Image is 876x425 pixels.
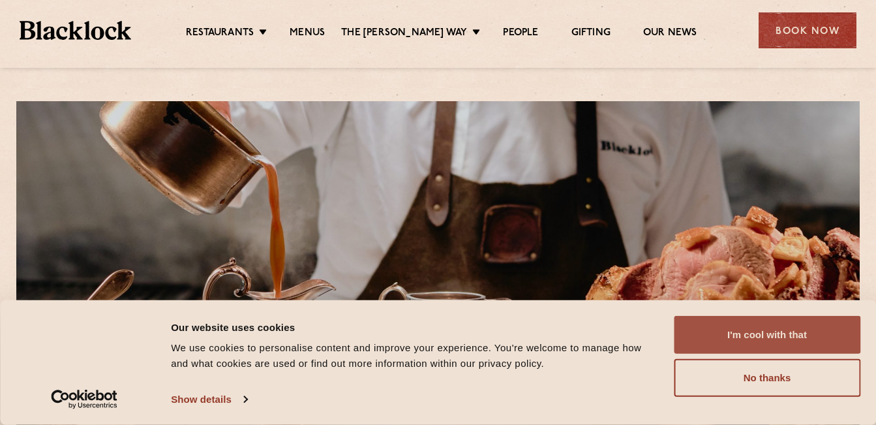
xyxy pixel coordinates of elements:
[759,12,856,48] div: Book Now
[341,27,467,41] a: The [PERSON_NAME] Way
[674,316,860,354] button: I'm cool with that
[503,27,538,41] a: People
[674,359,860,397] button: No thanks
[171,319,659,335] div: Our website uses cookies
[171,390,247,409] a: Show details
[571,27,611,41] a: Gifting
[186,27,254,41] a: Restaurants
[643,27,697,41] a: Our News
[27,390,142,409] a: Usercentrics Cookiebot - opens in a new window
[171,340,659,371] div: We use cookies to personalise content and improve your experience. You're welcome to manage how a...
[290,27,325,41] a: Menus
[20,21,131,40] img: BL_Textured_Logo-footer-cropped.svg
